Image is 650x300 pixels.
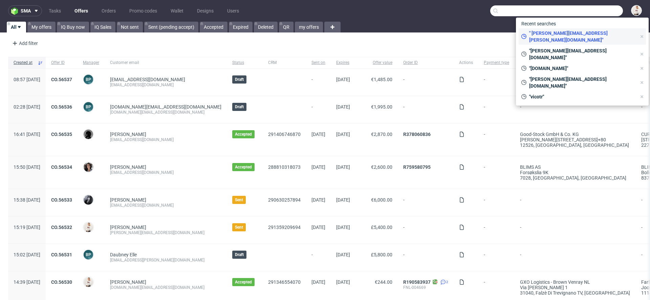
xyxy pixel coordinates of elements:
[51,225,72,230] a: CO.56532
[336,132,350,137] span: [DATE]
[520,285,630,290] div: via [PERSON_NAME] 1
[520,279,630,285] div: GXO Logistics - Brown Venray NL
[110,225,146,230] a: [PERSON_NAME]
[484,132,509,148] span: -
[520,175,630,181] div: 7028, [GEOGRAPHIC_DATA] , [GEOGRAPHIC_DATA]
[83,60,99,66] span: Manager
[51,132,72,137] a: CO.56535
[311,279,325,285] span: [DATE]
[371,132,392,137] span: €2,870.00
[14,197,40,203] span: 15:38 [DATE]
[167,5,188,16] a: Wallet
[110,203,221,208] div: [EMAIL_ADDRESS][DOMAIN_NAME]
[526,93,636,100] span: "vicotr"
[235,197,243,203] span: Sent
[144,22,198,32] a: Sent (pending accept)
[403,104,448,115] span: -
[110,230,221,235] div: [PERSON_NAME][EMAIL_ADDRESS][DOMAIN_NAME]
[110,257,221,263] div: [EMAIL_ADDRESS][PERSON_NAME][DOMAIN_NAME]
[371,252,392,257] span: £5,800.00
[371,164,392,170] span: €2,600.00
[268,225,301,230] a: 291359209694
[45,5,65,16] a: Tasks
[11,7,21,15] img: logo
[235,252,244,257] span: Draft
[268,279,301,285] a: 291346554070
[110,110,221,115] div: [DOMAIN_NAME][EMAIL_ADDRESS][DOMAIN_NAME]
[110,279,146,285] a: [PERSON_NAME]
[51,252,72,257] a: CO.56531
[361,60,392,66] span: Offer value
[110,137,221,142] div: [EMAIL_ADDRESS][DOMAIN_NAME]
[268,164,301,170] a: 288810318073
[110,170,221,175] div: [EMAIL_ADDRESS][DOMAIN_NAME]
[57,22,89,32] a: IQ Buy now
[14,77,40,82] span: 08:57 [DATE]
[403,132,431,137] a: R378060836
[526,76,636,89] span: "[PERSON_NAME][EMAIL_ADDRESS][DOMAIN_NAME]"
[7,22,26,32] a: All
[110,82,221,88] div: [EMAIL_ADDRESS][DOMAIN_NAME]
[459,60,473,66] span: Actions
[439,279,448,285] a: 2
[279,22,294,32] a: QR
[371,104,392,110] span: €1,995.00
[14,252,40,257] span: 15:02 [DATE]
[117,22,143,32] a: Not sent
[84,162,93,172] img: Moreno Martinez Cristina
[84,250,93,259] figcaption: BP
[90,22,115,32] a: IQ Sales
[520,142,630,148] div: 12526, [GEOGRAPHIC_DATA] , [GEOGRAPHIC_DATA]
[84,130,93,139] img: Dawid Urbanowicz
[336,279,350,285] span: [DATE]
[484,77,509,88] span: -
[336,225,350,230] span: [DATE]
[14,104,40,110] span: 02:28 [DATE]
[51,104,72,110] a: CO.56536
[84,195,93,205] img: Philippe Dubuy
[519,18,559,29] span: Recent searches
[14,225,40,230] span: 15:19 [DATE]
[110,60,221,66] span: Customer email
[193,5,218,16] a: Designs
[14,279,40,285] span: 14:39 [DATE]
[235,132,252,137] span: Accepted
[110,285,221,290] div: [DOMAIN_NAME][EMAIL_ADDRESS][DOMAIN_NAME]
[110,104,221,110] a: [DOMAIN_NAME][EMAIL_ADDRESS][DOMAIN_NAME]
[371,225,392,230] span: £5,400.00
[110,252,137,257] a: Daubney Elle
[311,164,325,170] span: [DATE]
[371,77,392,82] span: €1,485.00
[229,22,253,32] a: Expired
[254,22,278,32] a: Deleted
[311,60,325,66] span: Sent on
[520,132,630,137] div: good-stock GmbH & Co. KG
[403,279,431,285] a: R190583937
[336,104,350,110] span: [DATE]
[51,164,72,170] a: CO.56534
[336,60,350,66] span: Expires
[70,5,92,16] a: Offers
[403,60,448,66] span: Order ID
[51,60,72,66] span: Offer ID
[84,102,93,112] figcaption: BP
[27,22,56,32] a: My offers
[484,60,509,66] span: Payment type
[235,225,243,230] span: Sent
[375,279,392,285] span: €244.00
[311,252,325,263] span: -
[311,197,325,203] span: [DATE]
[110,132,146,137] a: [PERSON_NAME]
[403,164,431,170] a: R759580795
[97,5,120,16] a: Orders
[14,60,35,66] span: Created at
[200,22,227,32] a: Accepted
[520,104,630,115] span: -
[110,77,185,82] span: [EMAIL_ADDRESS][DOMAIN_NAME]
[235,77,244,82] span: Draft
[311,225,325,230] span: [DATE]
[268,197,301,203] a: 290630257894
[403,285,448,290] div: FNL-004669
[8,5,42,16] button: sma
[84,277,93,287] img: Mari Fok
